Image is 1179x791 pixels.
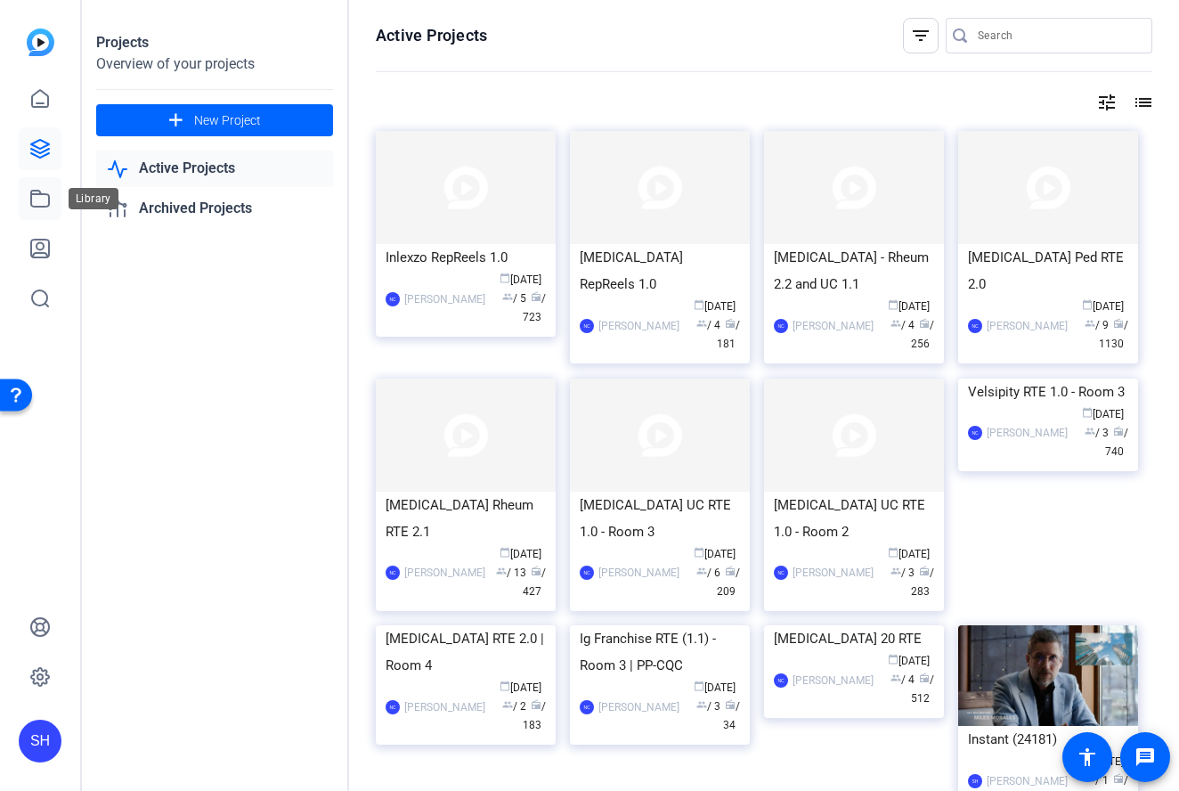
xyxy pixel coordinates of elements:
[890,673,915,686] span: / 4
[96,151,333,187] a: Active Projects
[531,699,541,710] span: radio
[598,698,679,716] div: [PERSON_NAME]
[725,566,736,576] span: radio
[696,319,720,331] span: / 4
[580,244,740,298] div: [MEDICAL_DATA] RepReels 1.0
[774,673,788,688] div: NC
[911,319,934,350] span: / 256
[386,700,400,714] div: NC
[774,566,788,580] div: NC
[580,566,594,580] div: NC
[19,720,61,762] div: SH
[1085,318,1095,329] span: group
[725,318,736,329] span: radio
[502,700,526,713] span: / 2
[888,655,930,667] span: [DATE]
[27,29,54,56] img: blue-gradient.svg
[500,273,541,286] span: [DATE]
[694,681,704,691] span: calendar_today
[1131,92,1152,113] mat-icon: list
[580,625,740,679] div: Ig Franchise RTE (1.1) - Room 3 | PP-CQC
[496,566,507,576] span: group
[890,567,915,579] span: / 3
[696,318,707,329] span: group
[968,319,982,333] div: NC
[987,772,1068,790] div: [PERSON_NAME]
[978,25,1138,46] input: Search
[968,379,1128,405] div: Velsipity RTE 1.0 - Room 3
[500,681,510,691] span: calendar_today
[598,317,679,335] div: [PERSON_NAME]
[911,673,934,705] span: / 512
[500,548,541,560] span: [DATE]
[919,566,930,576] span: radio
[694,300,736,313] span: [DATE]
[580,492,740,545] div: [MEDICAL_DATA] UC RTE 1.0 - Room 3
[888,299,898,310] span: calendar_today
[919,673,930,683] span: radio
[968,244,1128,298] div: [MEDICAL_DATA] Ped RTE 2.0
[696,700,720,713] span: / 3
[911,567,934,598] span: / 283
[919,318,930,329] span: radio
[694,548,736,560] span: [DATE]
[96,104,333,136] button: New Project
[1085,319,1109,331] span: / 9
[774,625,934,652] div: [MEDICAL_DATA] 20 RTE
[987,424,1068,442] div: [PERSON_NAME]
[696,567,720,579] span: / 6
[968,426,982,440] div: NC
[890,318,901,329] span: group
[1077,746,1098,768] mat-icon: accessibility
[774,492,934,545] div: [MEDICAL_DATA] UC RTE 1.0 - Room 2
[500,547,510,558] span: calendar_today
[580,319,594,333] div: NC
[376,25,487,46] h1: Active Projects
[888,654,898,665] span: calendar_today
[1113,773,1124,784] span: radio
[96,191,333,227] a: Archived Projects
[793,672,874,689] div: [PERSON_NAME]
[987,317,1068,335] div: [PERSON_NAME]
[694,681,736,694] span: [DATE]
[793,317,874,335] div: [PERSON_NAME]
[502,699,513,710] span: group
[96,32,333,53] div: Projects
[694,299,704,310] span: calendar_today
[888,547,898,558] span: calendar_today
[404,290,485,308] div: [PERSON_NAME]
[717,567,740,598] span: / 209
[890,319,915,331] span: / 4
[888,300,930,313] span: [DATE]
[1134,746,1156,768] mat-icon: message
[1113,318,1124,329] span: radio
[890,673,901,683] span: group
[500,681,541,694] span: [DATE]
[598,564,679,582] div: [PERSON_NAME]
[1082,299,1093,310] span: calendar_today
[502,292,526,305] span: / 5
[386,492,546,545] div: [MEDICAL_DATA] Rheum RTE 2.1
[69,188,118,209] div: Library
[774,244,934,298] div: [MEDICAL_DATA] - Rheum 2.2 and UC 1.1
[890,566,901,576] span: group
[531,566,541,576] span: radio
[502,291,513,302] span: group
[523,700,546,731] span: / 183
[1113,426,1124,436] span: radio
[1105,427,1128,458] span: / 740
[523,292,546,323] span: / 723
[725,699,736,710] span: radio
[523,567,546,598] span: / 427
[793,564,874,582] div: [PERSON_NAME]
[910,25,931,46] mat-icon: filter_list
[96,53,333,75] div: Overview of your projects
[386,244,546,271] div: Inlexzo RepReels 1.0
[774,319,788,333] div: NC
[968,774,982,788] div: SH
[165,110,187,132] mat-icon: add
[888,548,930,560] span: [DATE]
[1082,300,1124,313] span: [DATE]
[496,567,526,579] span: / 13
[500,273,510,283] span: calendar_today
